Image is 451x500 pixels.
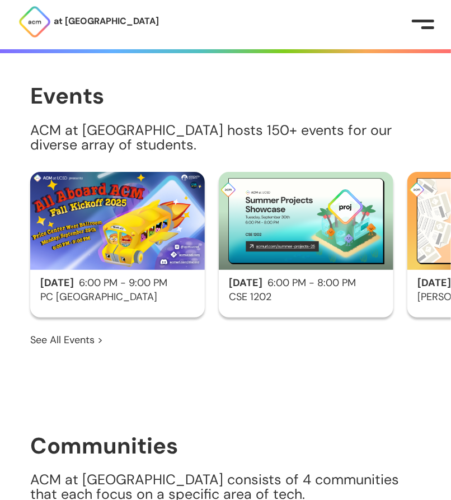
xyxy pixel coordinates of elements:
[30,433,421,458] h1: Communities
[30,278,205,289] h2: 6:00 PM - 9:00 PM
[30,172,205,270] img: Fall Kickoff
[18,5,159,39] a: at [GEOGRAPHIC_DATA]
[229,276,262,289] span: [DATE]
[30,123,421,152] p: ACM at [GEOGRAPHIC_DATA] hosts 150+ events for our diverse array of students.
[30,83,421,108] h1: Events
[417,276,451,289] span: [DATE]
[219,172,393,270] img: Summer Projects Showcase
[30,333,103,347] a: See All Events >
[219,278,393,289] h2: 6:00 PM - 8:00 PM
[30,292,205,303] h3: PC [GEOGRAPHIC_DATA]
[54,14,159,29] p: at [GEOGRAPHIC_DATA]
[40,276,74,289] span: [DATE]
[219,292,393,303] h3: CSE 1202
[18,5,51,39] img: ACM Logo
